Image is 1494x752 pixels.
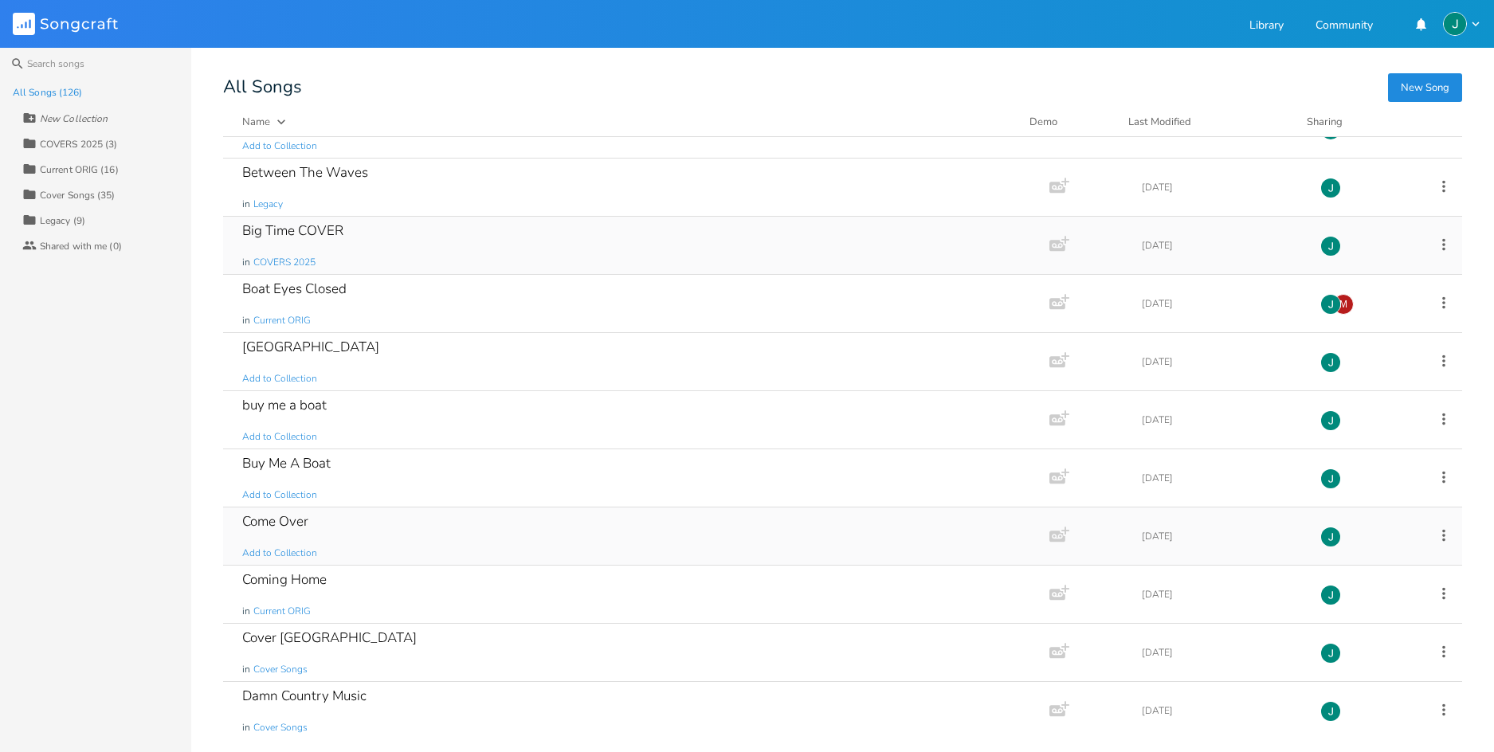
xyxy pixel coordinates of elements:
img: Jim Rudolf [1320,410,1341,431]
div: [DATE] [1142,706,1301,715]
span: in [242,605,250,618]
div: Name [242,115,270,129]
div: [DATE] [1142,299,1301,308]
div: Shared with me (0) [40,241,122,251]
div: Between The Waves [242,166,368,179]
div: Cover Songs (35) [40,190,116,200]
a: Community [1316,20,1373,33]
div: [GEOGRAPHIC_DATA] [242,340,379,354]
div: Sharing [1307,114,1402,130]
div: Cover [GEOGRAPHIC_DATA] [242,631,417,644]
a: Library [1249,20,1284,33]
div: Legacy (9) [40,216,85,225]
img: Jim Rudolf [1320,585,1341,605]
img: Jim Rudolf [1320,352,1341,373]
div: mjparker75 [1333,294,1354,315]
div: Boat Eyes Closed [242,282,347,296]
span: Legacy [253,198,283,211]
div: Demo [1029,114,1109,130]
div: Come Over [242,515,308,528]
div: [DATE] [1142,648,1301,657]
div: All Songs (126) [13,88,83,97]
span: Current ORIG [253,605,311,618]
div: [DATE] [1142,531,1301,541]
span: Add to Collection [242,139,317,153]
div: [DATE] [1142,415,1301,425]
img: Jim Rudolf [1320,701,1341,722]
div: [DATE] [1142,589,1301,599]
span: in [242,663,250,676]
span: Add to Collection [242,430,317,444]
div: Big Time COVER [242,224,343,237]
span: in [242,256,250,269]
div: Buy Me A Boat [242,456,331,470]
span: Cover Songs [253,721,308,734]
button: Name [242,114,1010,130]
span: Add to Collection [242,488,317,502]
div: [DATE] [1142,182,1301,192]
span: Add to Collection [242,372,317,386]
div: COVERS 2025 (3) [40,139,118,149]
img: Jim Rudolf [1320,294,1341,315]
span: COVERS 2025 [253,256,316,269]
div: Last Modified [1128,115,1191,129]
div: Damn Country Music [242,689,367,703]
div: All Songs [223,80,1462,95]
div: New Collection [40,114,108,123]
div: [DATE] [1142,241,1301,250]
button: Last Modified [1128,114,1288,130]
img: Jim Rudolf [1443,12,1467,36]
button: New Song [1388,73,1462,102]
div: [DATE] [1142,357,1301,366]
span: in [242,721,250,734]
span: Cover Songs [253,663,308,676]
div: Current ORIG (16) [40,165,119,174]
span: in [242,314,250,327]
div: buy me a boat [242,398,327,412]
span: Add to Collection [242,546,317,560]
div: [DATE] [1142,473,1301,483]
img: Jim Rudolf [1320,527,1341,547]
span: in [242,198,250,211]
div: Coming Home [242,573,327,586]
img: Jim Rudolf [1320,178,1341,198]
img: Jim Rudolf [1320,643,1341,664]
img: Jim Rudolf [1320,468,1341,489]
img: Jim Rudolf [1320,236,1341,257]
span: Current ORIG [253,314,311,327]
